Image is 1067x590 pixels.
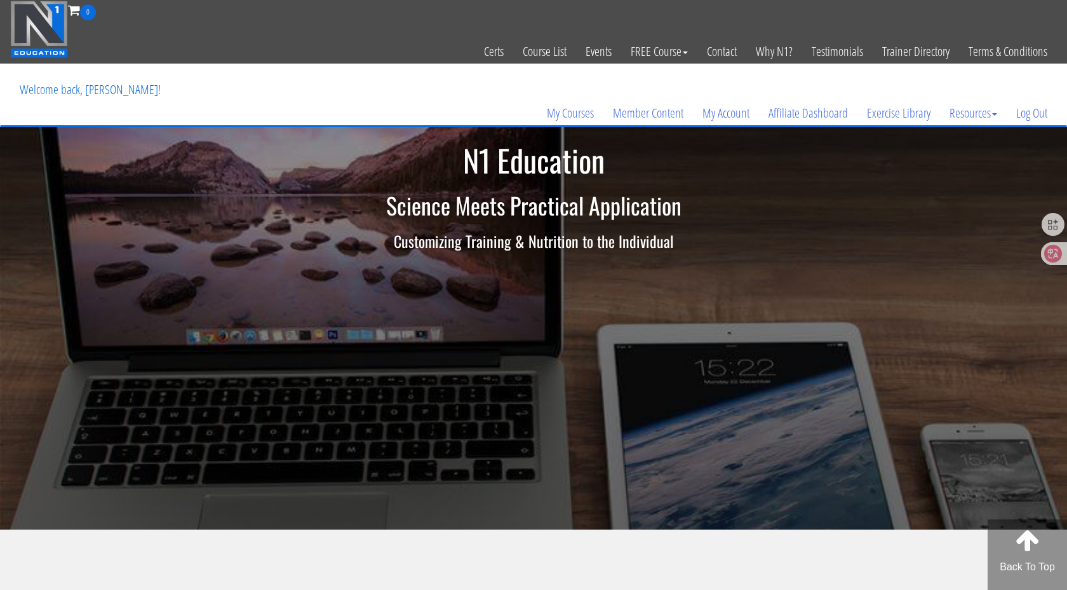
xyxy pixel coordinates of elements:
a: 0 [68,1,96,18]
a: Log Out [1007,83,1057,144]
a: Member Content [603,83,693,144]
a: Exercise Library [857,83,940,144]
a: Why N1? [746,20,802,83]
a: Testimonials [802,20,873,83]
a: My Account [693,83,759,144]
a: Resources [940,83,1007,144]
span: 0 [80,4,96,20]
a: Affiliate Dashboard [759,83,857,144]
a: Terms & Conditions [959,20,1057,83]
h3: Customizing Training & Nutrition to the Individual [162,233,905,249]
a: My Courses [537,83,603,144]
a: Events [576,20,621,83]
a: Trainer Directory [873,20,959,83]
img: n1-education [10,1,68,58]
h1: N1 Education [162,144,905,177]
a: Certs [474,20,513,83]
p: Welcome back, [PERSON_NAME]! [10,64,170,115]
a: Course List [513,20,576,83]
h2: Science Meets Practical Application [162,193,905,218]
a: Contact [697,20,746,83]
a: FREE Course [621,20,697,83]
